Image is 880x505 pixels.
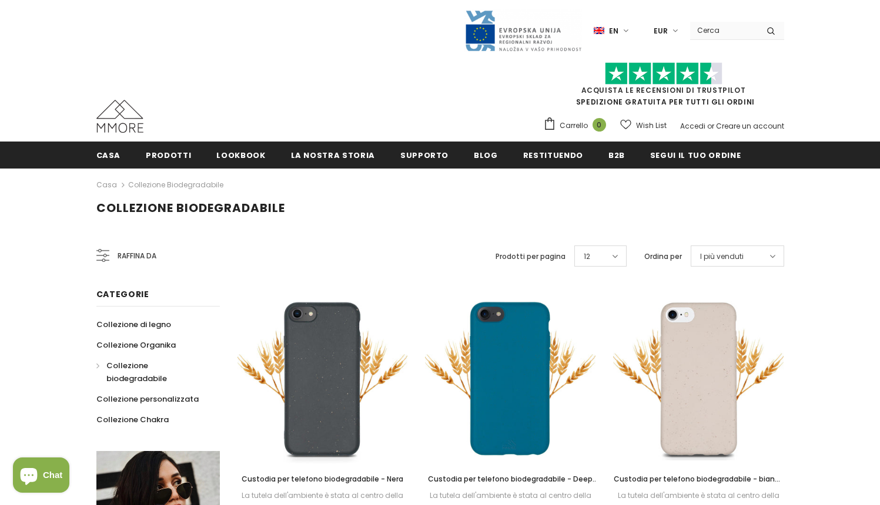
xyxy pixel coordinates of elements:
span: Raffina da [118,250,156,262]
a: Segui il tuo ordine [650,142,741,168]
label: Prodotti per pagina [496,251,566,262]
span: Custodia per telefono biodegradabile - Nera [242,474,403,484]
span: Collezione biodegradabile [106,360,167,384]
a: Custodia per telefono biodegradabile - bianco naturale [613,473,784,486]
img: Fidati di Pilot Stars [605,62,722,85]
a: Collezione Chakra [96,409,169,430]
label: Ordina per [644,251,682,262]
span: Custodia per telefono biodegradabile - Deep Sea Blue [428,474,598,497]
a: Collezione biodegradabile [96,355,207,389]
a: Collezione di legno [96,314,171,335]
span: EUR [654,25,668,37]
img: i-lang-1.png [594,26,604,36]
span: Segui il tuo ordine [650,150,741,161]
span: supporto [400,150,449,161]
span: Collezione biodegradabile [96,200,285,216]
span: Collezione Chakra [96,414,169,425]
a: Wish List [620,115,667,136]
span: Blog [474,150,498,161]
span: Wish List [636,120,667,132]
span: La nostra storia [291,150,375,161]
a: Collezione biodegradabile [128,180,223,190]
a: Custodia per telefono biodegradabile - Nera [237,473,408,486]
span: Collezione personalizzata [96,393,199,405]
span: Collezione di legno [96,319,171,330]
a: Casa [96,142,121,168]
span: SPEDIZIONE GRATUITA PER TUTTI GLI ORDINI [543,68,784,107]
span: B2B [608,150,625,161]
a: Collezione personalizzata [96,389,199,409]
a: Collezione Organika [96,335,176,355]
a: Casa [96,178,117,192]
span: Casa [96,150,121,161]
a: La nostra storia [291,142,375,168]
a: B2B [608,142,625,168]
span: Collezione Organika [96,339,176,351]
span: Carrello [560,120,588,132]
a: Javni Razpis [464,25,582,35]
a: Restituendo [523,142,583,168]
span: Custodia per telefono biodegradabile - bianco naturale [614,474,784,497]
span: Restituendo [523,150,583,161]
a: Carrello 0 [543,117,612,134]
a: supporto [400,142,449,168]
span: 0 [593,118,606,132]
span: or [707,121,714,131]
a: Accedi [680,121,705,131]
span: Categorie [96,288,149,300]
input: Search Site [690,22,758,39]
img: Javni Razpis [464,9,582,52]
a: Prodotti [146,142,191,168]
span: I più venduti [700,251,744,262]
span: 12 [584,251,590,262]
span: en [609,25,618,37]
span: Prodotti [146,150,191,161]
a: Lookbook [216,142,265,168]
img: Casi MMORE [96,100,143,133]
span: Lookbook [216,150,265,161]
a: Creare un account [716,121,784,131]
a: Custodia per telefono biodegradabile - Deep Sea Blue [425,473,595,486]
a: Acquista le recensioni di TrustPilot [581,85,746,95]
inbox-online-store-chat: Shopify online store chat [9,457,73,496]
a: Blog [474,142,498,168]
